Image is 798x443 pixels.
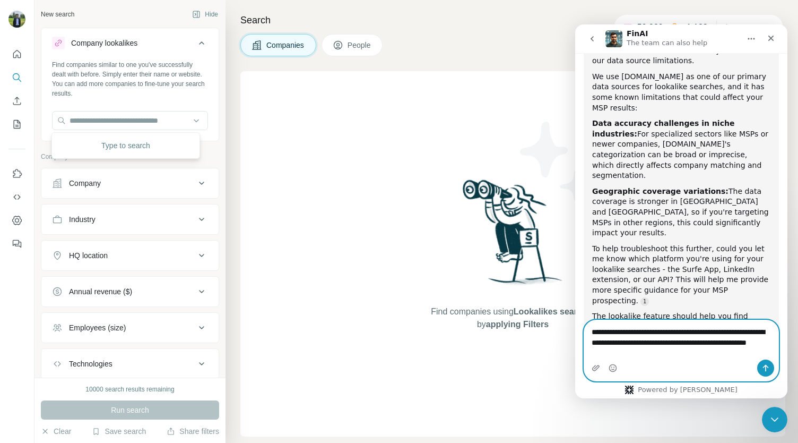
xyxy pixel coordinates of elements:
[41,207,219,232] button: Industry
[41,315,219,340] button: Employees (size)
[69,286,132,297] div: Annual revenue ($)
[41,426,71,437] button: Clear
[69,178,101,189] div: Company
[348,40,372,50] span: People
[428,305,597,331] span: Find companies using or by
[575,24,787,398] iframe: Intercom live chat
[41,10,74,19] div: New search
[8,164,25,183] button: Use Surfe on LinkedIn
[513,114,609,209] img: Surfe Illustration - Stars
[687,21,708,34] p: 1,188
[8,234,25,253] button: Feedback
[41,30,219,60] button: Company lookalikes
[41,243,219,268] button: HQ location
[8,115,25,134] button: My lists
[486,320,549,329] span: applying Filters
[8,68,25,87] button: Search
[41,152,219,161] p: Company information
[69,359,112,369] div: Technologies
[8,11,25,28] img: Avatar
[514,307,587,316] span: Lookalikes search
[69,322,126,333] div: Employees (size)
[52,60,208,98] div: Find companies similar to one you've successfully dealt with before. Simply enter their name or w...
[167,426,219,437] button: Share filters
[637,21,663,34] p: 59,989
[41,351,219,377] button: Technologies
[8,188,25,207] button: Use Surfe API
[69,250,108,261] div: HQ location
[266,40,305,50] span: Companies
[762,407,787,432] iframe: Intercom live chat
[85,385,174,394] div: 10000 search results remaining
[458,177,568,295] img: Surfe Illustration - Woman searching with binoculars
[725,20,775,35] button: Buy credits
[71,38,137,48] div: Company lookalikes
[240,13,785,28] h4: Search
[41,171,219,196] button: Company
[41,279,219,304] button: Annual revenue ($)
[185,6,225,22] button: Hide
[8,211,25,230] button: Dashboard
[54,135,197,156] div: Type to search
[92,426,146,437] button: Save search
[8,45,25,64] button: Quick start
[69,214,96,225] div: Industry
[8,91,25,110] button: Enrich CSV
